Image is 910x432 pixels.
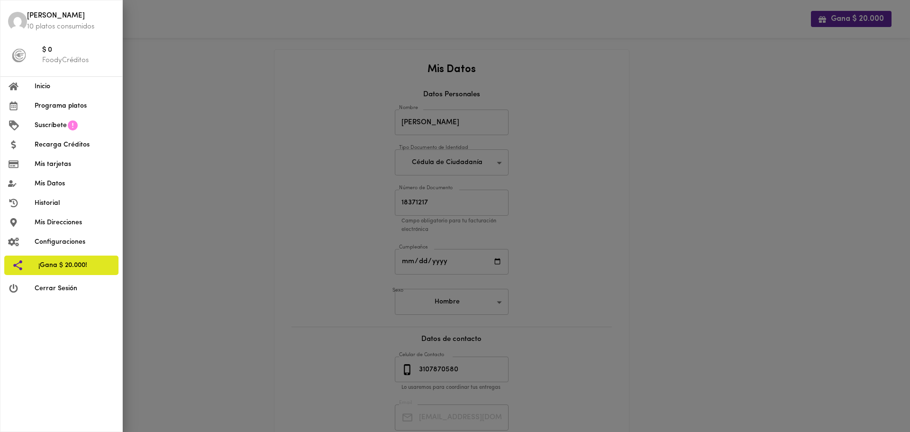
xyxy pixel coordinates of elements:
[35,179,115,189] span: Mis Datos
[12,48,26,63] img: foody-creditos-black.png
[35,159,115,169] span: Mis tarjetas
[35,82,115,92] span: Inicio
[38,260,111,270] span: ¡Gana $ 20.000!
[35,120,67,130] span: Suscríbete
[42,45,115,56] span: $ 0
[42,55,115,65] p: FoodyCréditos
[35,198,115,208] span: Historial
[35,218,115,228] span: Mis Direcciones
[35,101,115,111] span: Programa platos
[8,12,27,31] img: Juan
[27,22,115,32] p: 10 platos consumidos
[27,11,115,22] span: [PERSON_NAME]
[35,284,115,294] span: Cerrar Sesión
[35,237,115,247] span: Configuraciones
[35,140,115,150] span: Recarga Créditos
